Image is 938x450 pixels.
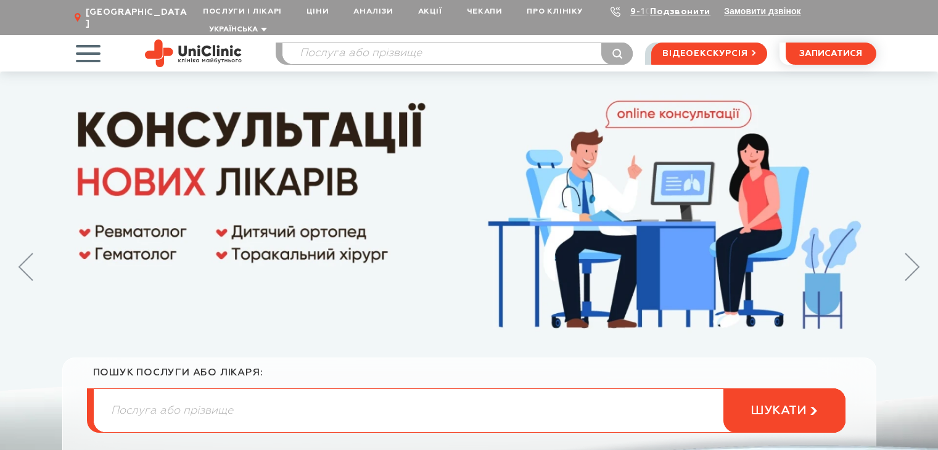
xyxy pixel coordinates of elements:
[724,6,800,16] button: Замовити дзвінок
[650,7,710,16] a: Подзвонити
[651,43,767,65] a: відеоекскурсія
[94,389,845,432] input: Послуга або прізвище
[93,367,845,388] div: пошук послуги або лікаря:
[662,43,747,64] span: відеоекскурсія
[751,403,807,419] span: шукати
[145,39,242,67] img: Uniclinic
[630,7,657,16] a: 9-103
[799,49,862,58] span: записатися
[86,7,191,29] span: [GEOGRAPHIC_DATA]
[786,43,876,65] button: записатися
[209,26,258,33] span: Українська
[206,25,267,35] button: Українська
[282,43,633,64] input: Послуга або прізвище
[723,388,845,433] button: шукати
